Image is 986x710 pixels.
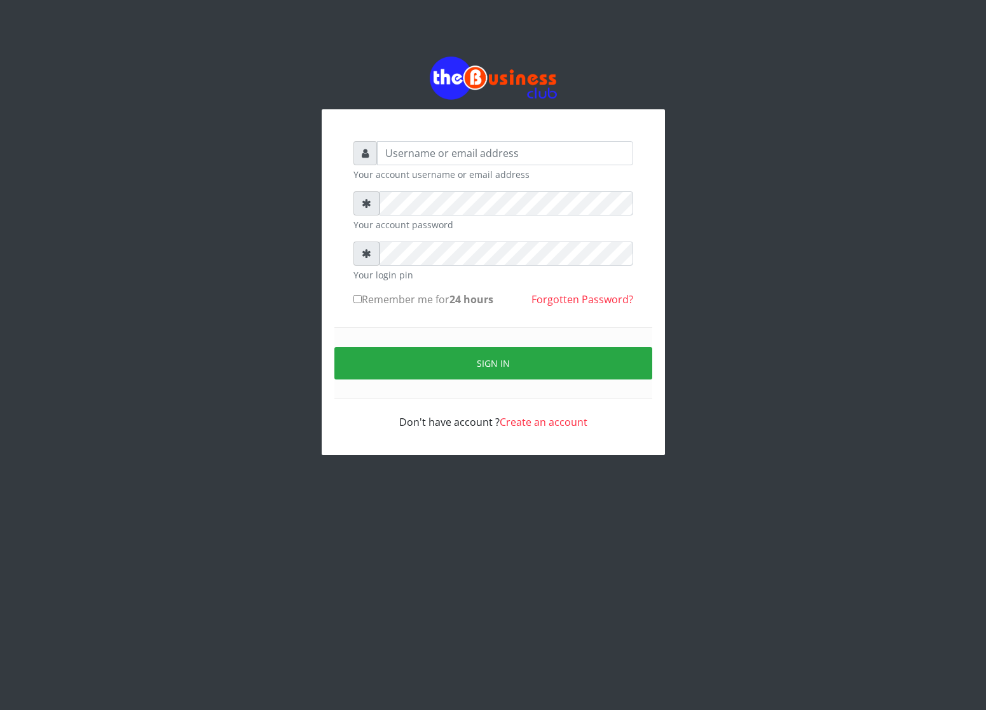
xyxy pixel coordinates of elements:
a: Create an account [500,415,587,429]
label: Remember me for [353,292,493,307]
b: 24 hours [449,292,493,306]
small: Your login pin [353,268,633,282]
div: Don't have account ? [353,399,633,430]
small: Your account username or email address [353,168,633,181]
a: Forgotten Password? [531,292,633,306]
input: Remember me for24 hours [353,295,362,303]
input: Username or email address [377,141,633,165]
button: Sign in [334,347,652,379]
small: Your account password [353,218,633,231]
